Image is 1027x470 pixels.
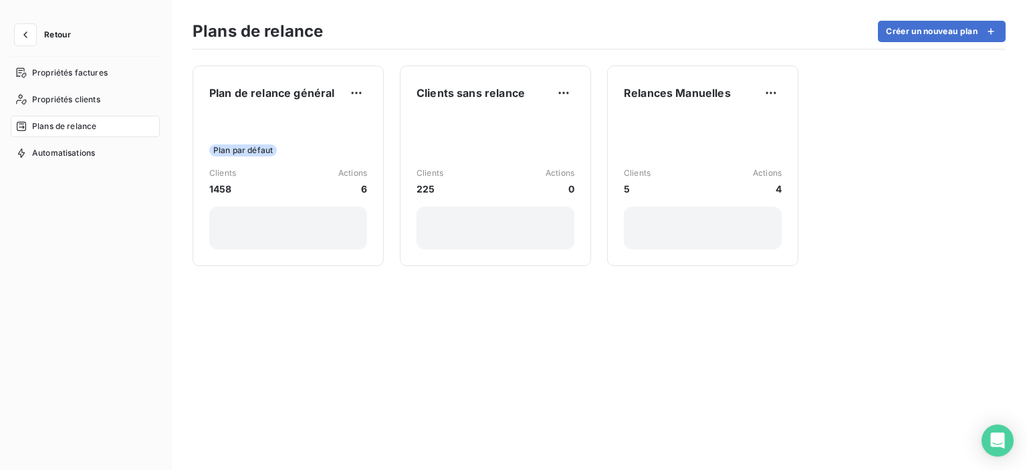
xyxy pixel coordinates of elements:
span: Plan de relance général [209,85,334,101]
span: Plans de relance [32,120,96,132]
span: Propriétés clients [32,94,100,106]
span: Retour [44,31,71,39]
span: 0 [546,182,574,196]
span: Propriétés factures [32,67,108,79]
span: 1458 [209,182,236,196]
button: Créer un nouveau plan [878,21,1006,42]
span: Clients [624,167,651,179]
span: Actions [338,167,367,179]
span: 5 [624,182,651,196]
span: Clients [209,167,236,179]
span: Plan par défaut [209,144,277,156]
span: Automatisations [32,147,95,159]
a: Automatisations [11,142,160,164]
a: Propriétés factures [11,62,160,84]
span: Clients sans relance [417,85,525,101]
a: Plans de relance [11,116,160,137]
div: Open Intercom Messenger [982,425,1014,457]
a: Propriétés clients [11,89,160,110]
span: 4 [753,182,782,196]
span: Relances Manuelles [624,85,731,101]
span: 6 [338,182,367,196]
h3: Plans de relance [193,19,323,43]
span: Actions [753,167,782,179]
span: Clients [417,167,443,179]
button: Retour [11,24,82,45]
span: Actions [546,167,574,179]
span: 225 [417,182,443,196]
